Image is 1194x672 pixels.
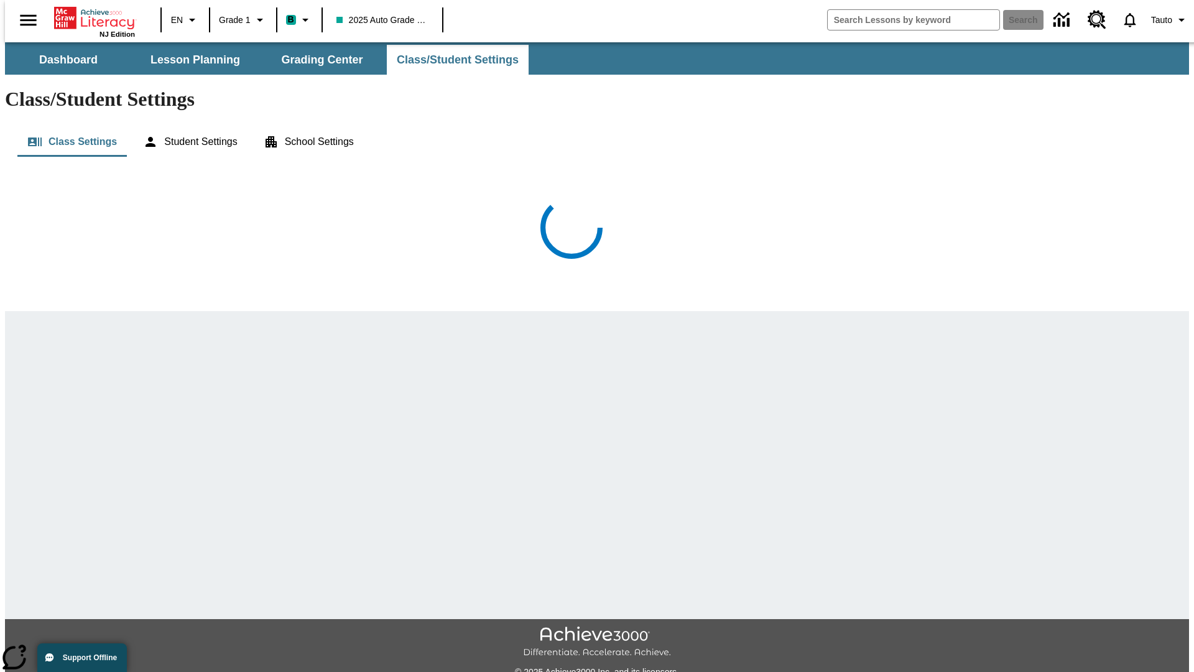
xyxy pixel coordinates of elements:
span: B [288,12,294,27]
div: SubNavbar [5,45,530,75]
div: Class/Student Settings [17,127,1177,157]
button: Class/Student Settings [387,45,529,75]
button: Support Offline [37,643,127,672]
button: Grade: Grade 1, Select a grade [214,9,272,31]
span: Support Offline [63,653,117,662]
span: NJ Edition [99,30,135,38]
input: search field [828,10,999,30]
button: Grading Center [260,45,384,75]
span: Grade 1 [219,14,251,27]
a: Home [54,6,135,30]
a: Resource Center, Will open in new tab [1080,3,1114,37]
button: Open side menu [10,2,47,39]
h1: Class/Student Settings [5,88,1189,111]
button: Profile/Settings [1146,9,1194,31]
button: Student Settings [133,127,247,157]
div: SubNavbar [5,42,1189,75]
a: Data Center [1046,3,1080,37]
span: 2025 Auto Grade 1 A [336,14,428,27]
button: School Settings [254,127,364,157]
span: Tauto [1151,14,1172,27]
div: Home [54,4,135,38]
img: Achieve3000 Differentiate Accelerate Achieve [523,627,671,658]
button: Boost Class color is teal. Change class color [281,9,318,31]
span: EN [171,14,183,27]
button: Dashboard [6,45,131,75]
button: Class Settings [17,127,127,157]
button: Lesson Planning [133,45,257,75]
button: Language: EN, Select a language [165,9,205,31]
a: Notifications [1114,4,1146,36]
